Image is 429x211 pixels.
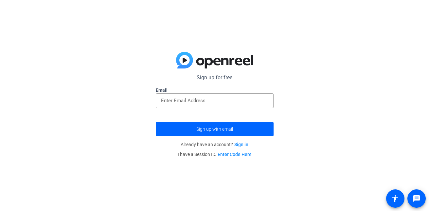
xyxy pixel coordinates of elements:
label: Email [156,87,274,93]
mat-icon: accessibility [391,195,399,202]
mat-icon: message [413,195,420,202]
p: Sign up for free [156,74,274,82]
span: I have a Session ID. [178,152,252,157]
a: Enter Code Here [218,152,252,157]
button: Sign up with email [156,122,274,136]
input: Enter Email Address [161,97,268,105]
a: Sign in [234,142,248,147]
span: Already have an account? [181,142,248,147]
img: blue-gradient.svg [176,52,253,69]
